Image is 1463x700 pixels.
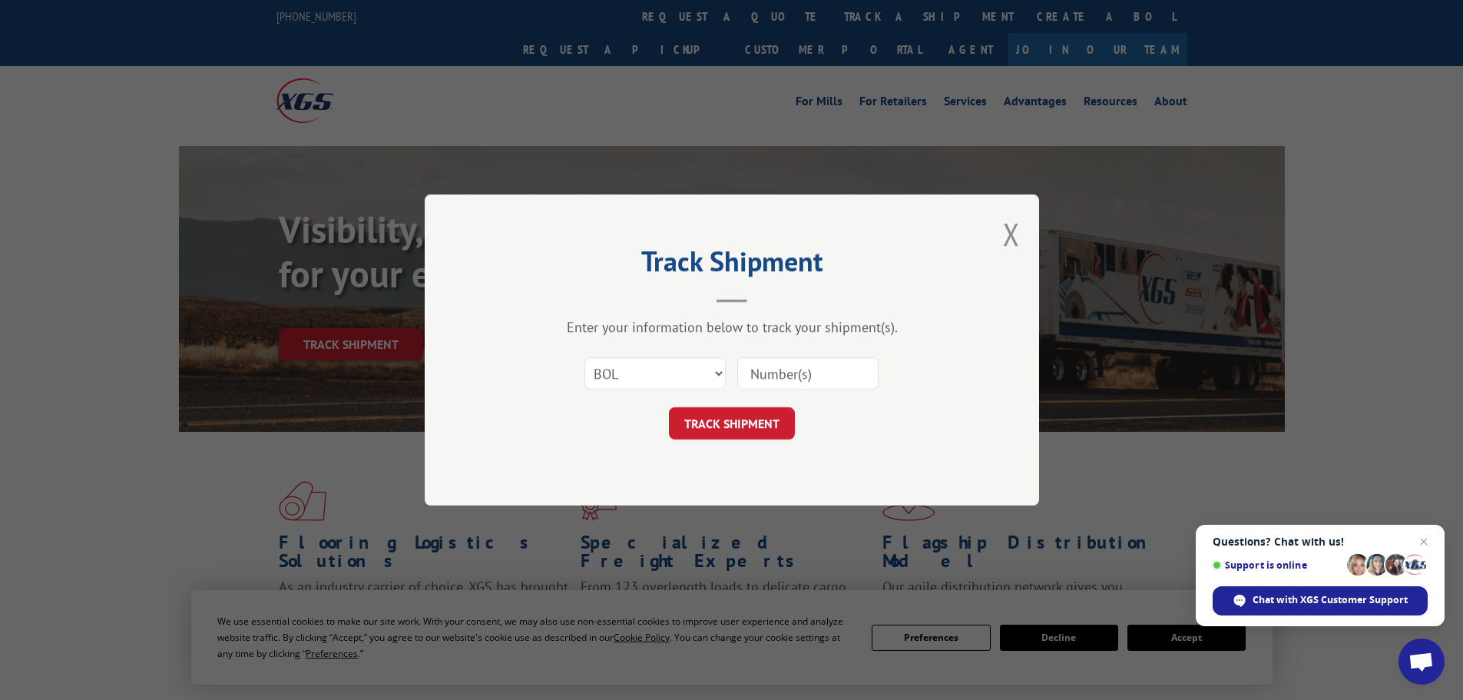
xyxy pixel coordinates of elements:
[501,250,962,280] h2: Track Shipment
[501,318,962,336] div: Enter your information below to track your shipment(s).
[1398,639,1445,685] div: Open chat
[1213,586,1428,615] div: Chat with XGS Customer Support
[1003,214,1020,254] button: Close modal
[1415,532,1433,551] span: Close chat
[737,357,879,390] input: Number(s)
[1253,593,1408,607] span: Chat with XGS Customer Support
[1213,559,1342,571] span: Support is online
[669,407,795,440] button: TRACK SHIPMENT
[1213,536,1428,548] span: Questions? Chat with us!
